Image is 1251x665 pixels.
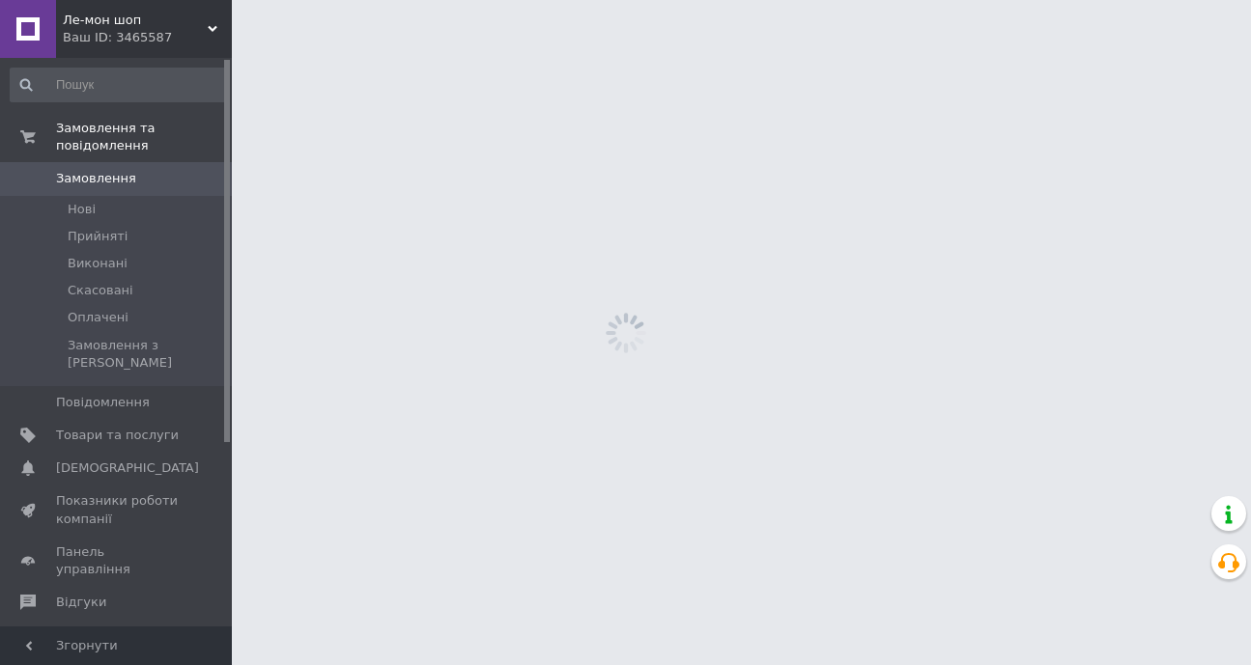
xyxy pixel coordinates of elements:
span: Повідомлення [56,394,150,411]
span: Скасовані [68,282,133,299]
div: Ваш ID: 3465587 [63,29,232,46]
span: Товари та послуги [56,427,179,444]
span: Замовлення [56,170,136,187]
span: Замовлення та повідомлення [56,120,232,154]
span: Виконані [68,255,128,272]
span: Нові [68,201,96,218]
span: Прийняті [68,228,128,245]
span: Показники роботи компанії [56,492,179,527]
span: Панель управління [56,543,179,578]
span: [DEMOGRAPHIC_DATA] [56,459,199,477]
input: Пошук [10,68,227,102]
span: Замовлення з [PERSON_NAME] [68,337,225,372]
span: Оплачені [68,309,128,326]
span: Відгуки [56,594,106,611]
span: Ле-мон шоп [63,12,208,29]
